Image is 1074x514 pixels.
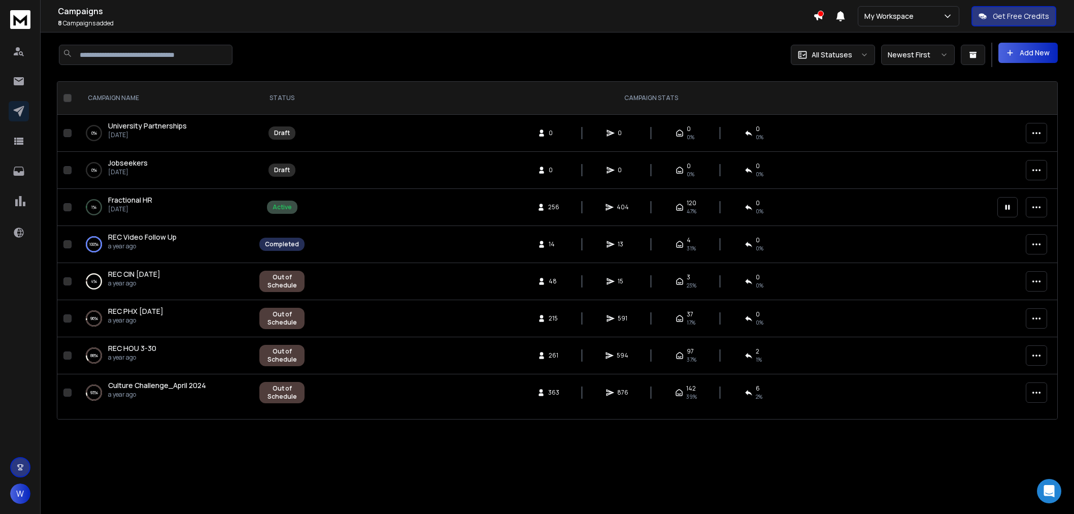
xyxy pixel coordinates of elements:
[274,129,290,137] div: Draft
[617,203,629,211] span: 404
[687,273,690,281] span: 3
[618,129,628,137] span: 0
[273,203,292,211] div: Active
[756,207,763,215] span: 0 %
[756,236,760,244] span: 0
[881,45,955,65] button: Newest First
[687,236,691,244] span: 4
[998,43,1058,63] button: Add New
[756,384,760,393] span: 6
[1037,479,1061,503] div: Open Intercom Messenger
[58,5,813,17] h1: Campaigns
[687,356,696,364] span: 37 %
[687,207,696,215] span: 47 %
[687,347,694,356] span: 97
[265,273,299,290] div: Out of Schedule
[108,121,187,131] a: University Partnerships
[10,484,30,504] button: W
[687,318,695,327] span: 17 %
[108,380,206,390] span: Culture Challenge_April 2024
[91,128,97,138] p: 0 %
[687,170,694,178] span: 0%
[274,166,290,174] div: Draft
[687,133,694,141] span: 0%
[756,162,760,170] span: 0
[90,388,98,398] p: 93 %
[756,310,760,318] span: 0
[617,389,628,397] span: 876
[76,115,253,152] td: 0%University Partnerships[DATE]
[89,239,98,249] p: 100 %
[265,347,299,364] div: Out of Schedule
[549,240,559,248] span: 14
[108,279,160,287] p: a year ago
[108,195,152,205] span: Fractional HR
[756,133,763,141] span: 0%
[108,195,152,205] a: Fractional HR
[58,19,62,27] span: 8
[993,11,1049,21] p: Get Free Credits
[618,277,628,285] span: 15
[756,281,763,290] span: 0 %
[756,356,762,364] span: 1 %
[617,351,628,360] span: 594
[756,273,760,281] span: 0
[548,389,559,397] span: 363
[108,158,148,168] span: Jobseekers
[549,351,559,360] span: 261
[91,165,97,175] p: 0 %
[91,276,97,286] p: 4 %
[90,313,98,324] p: 96 %
[90,350,98,361] p: 88 %
[76,300,253,337] td: 96%REC PHX [DATE]a year ago
[76,226,253,263] td: 100%REC Video Follow Upa year ago
[108,158,148,168] a: Jobseekers
[108,343,156,354] a: REC HOU 3-30
[687,244,696,252] span: 31 %
[548,203,559,211] span: 256
[549,166,559,174] span: 0
[76,82,253,115] th: CAMPAIGN NAME
[76,189,253,226] td: 1%Fractional HR[DATE]
[108,316,163,325] p: a year ago
[265,310,299,327] div: Out of Schedule
[686,384,696,393] span: 142
[687,125,691,133] span: 0
[687,281,696,290] span: 23 %
[108,306,163,316] span: REC PHX [DATE]
[108,269,160,279] a: REC CIN [DATE]
[76,374,253,411] td: 93%Culture Challenge_April 2024a year ago
[756,318,763,327] span: 0 %
[687,162,691,170] span: 0
[265,240,299,248] div: Completed
[76,263,253,300] td: 4%REC CIN [DATE]a year ago
[10,10,30,29] img: logo
[618,240,628,248] span: 13
[971,6,1056,26] button: Get Free Credits
[265,384,299,401] div: Out of Schedule
[756,199,760,207] span: 0
[108,242,177,250] p: a year ago
[58,19,813,27] p: Campaigns added
[618,166,628,174] span: 0
[108,205,152,213] p: [DATE]
[76,152,253,189] td: 0%Jobseekers[DATE]
[756,393,762,401] span: 2 %
[812,50,852,60] p: All Statuses
[108,232,177,242] a: REC Video Follow Up
[756,347,759,356] span: 2
[549,129,559,137] span: 0
[108,121,187,131] span: University Partnerships
[108,131,187,139] p: [DATE]
[91,202,96,212] p: 1 %
[687,310,693,318] span: 37
[253,82,311,115] th: STATUS
[311,82,991,115] th: CAMPAIGN STATS
[76,337,253,374] td: 88%REC HOU 3-30a year ago
[864,11,918,21] p: My Workspace
[108,168,148,176] p: [DATE]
